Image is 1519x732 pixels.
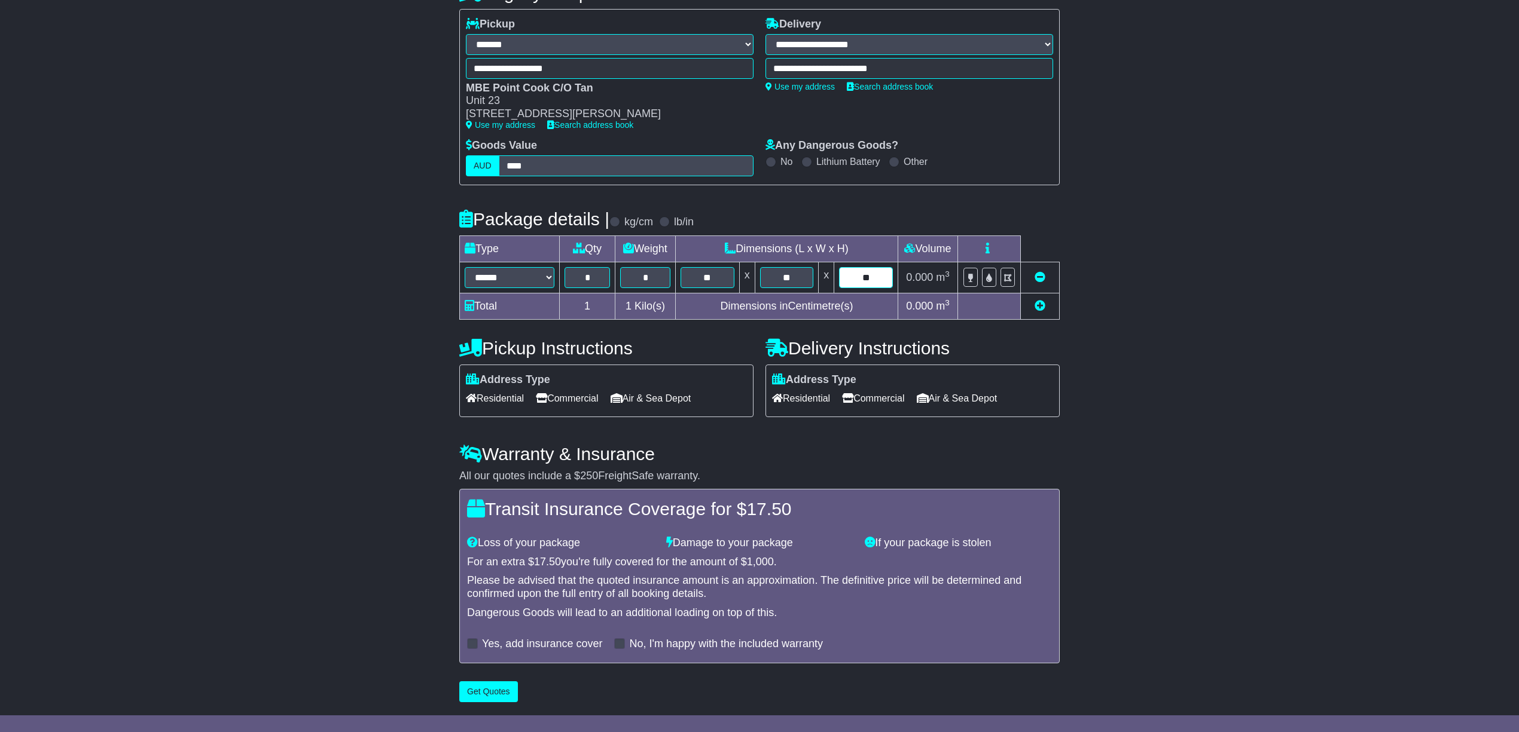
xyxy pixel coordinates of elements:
td: Type [460,235,560,262]
a: Add new item [1035,300,1045,312]
div: Please be advised that the quoted insurance amount is an approximation. The definitive price will... [467,574,1052,600]
label: Address Type [466,373,550,387]
button: Get Quotes [459,681,518,702]
sup: 3 [945,269,950,278]
span: Commercial [842,389,904,408]
td: Dimensions (L x W x H) [675,235,898,262]
a: Use my address [466,120,535,130]
label: kg/cm [624,216,653,229]
span: Air & Sea Depot [611,389,691,408]
label: AUD [466,155,499,176]
sup: 3 [945,298,950,307]
div: Unit 23 [466,94,742,108]
td: Kilo(s) [615,293,676,319]
span: m [936,300,950,312]
label: Delivery [765,18,821,31]
h4: Delivery Instructions [765,338,1060,358]
label: Yes, add insurance cover [482,638,602,651]
span: Residential [466,389,524,408]
span: 1,000 [747,556,774,568]
td: Total [460,293,560,319]
span: Residential [772,389,830,408]
td: Weight [615,235,676,262]
label: Other [904,156,928,167]
td: Qty [560,235,615,262]
label: No [780,156,792,167]
span: 17.50 [746,499,791,519]
div: Damage to your package [660,537,859,550]
div: MBE Point Cook C/O Tan [466,82,742,95]
label: No, I'm happy with the included warranty [629,638,823,651]
span: 0.000 [906,271,933,283]
span: Commercial [536,389,598,408]
a: Use my address [765,82,835,91]
a: Remove this item [1035,271,1045,283]
label: Any Dangerous Goods? [765,139,898,152]
h4: Pickup Instructions [459,338,754,358]
span: m [936,271,950,283]
td: x [739,262,755,293]
label: Lithium Battery [816,156,880,167]
div: Dangerous Goods will lead to an additional loading on top of this. [467,607,1052,620]
div: For an extra $ you're fully covered for the amount of $ . [467,556,1052,569]
div: If your package is stolen [859,537,1058,550]
span: 17.50 [534,556,561,568]
label: Pickup [466,18,515,31]
td: x [819,262,834,293]
label: Goods Value [466,139,537,152]
span: 0.000 [906,300,933,312]
h4: Transit Insurance Coverage for $ [467,499,1052,519]
div: All our quotes include a $ FreightSafe warranty. [459,470,1060,483]
span: 1 [626,300,632,312]
h4: Warranty & Insurance [459,444,1060,464]
h4: Package details | [459,209,609,229]
div: [STREET_ADDRESS][PERSON_NAME] [466,108,742,121]
span: Air & Sea Depot [917,389,998,408]
label: Address Type [772,373,856,387]
div: Loss of your package [461,537,660,550]
label: lb/in [674,216,694,229]
a: Search address book [847,82,933,91]
a: Search address book [547,120,633,130]
td: Volume [898,235,957,262]
td: Dimensions in Centimetre(s) [675,293,898,319]
span: 250 [580,470,598,482]
td: 1 [560,293,615,319]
